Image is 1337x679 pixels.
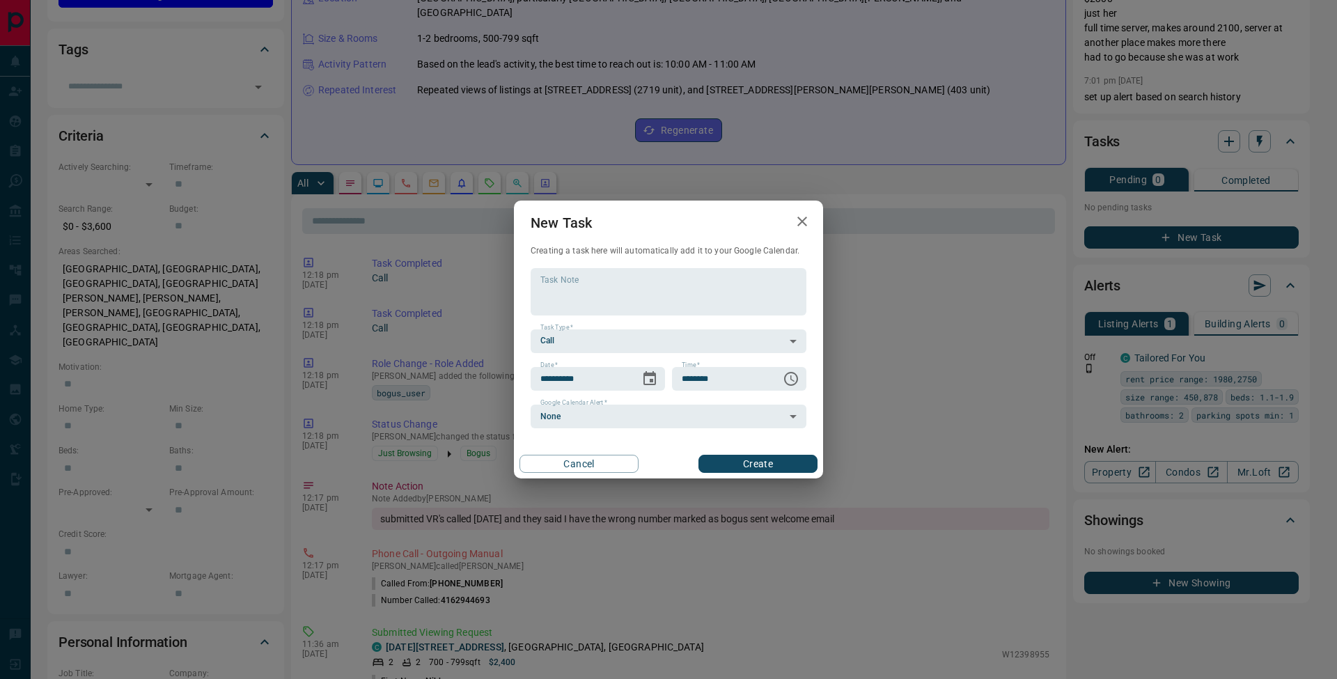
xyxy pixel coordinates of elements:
[636,365,664,393] button: Choose date, selected date is Sep 18, 2025
[514,201,609,245] h2: New Task
[531,245,806,257] p: Creating a task here will automatically add it to your Google Calendar.
[531,329,806,353] div: Call
[519,455,639,473] button: Cancel
[777,365,805,393] button: Choose time, selected time is 6:00 AM
[540,323,573,332] label: Task Type
[682,361,700,370] label: Time
[698,455,818,473] button: Create
[531,405,806,428] div: None
[540,398,607,407] label: Google Calendar Alert
[540,361,558,370] label: Date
